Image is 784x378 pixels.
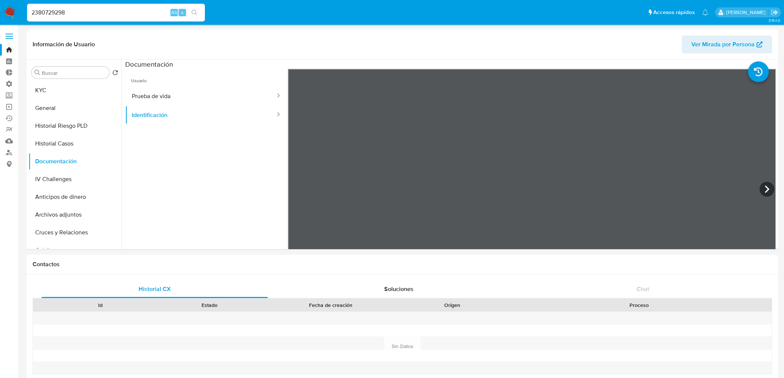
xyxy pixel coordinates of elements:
span: Historial CX [139,285,171,293]
a: Notificaciones [702,9,708,16]
button: General [29,99,121,117]
button: Volver al orden por defecto [112,70,118,78]
a: Salir [771,9,778,16]
input: Buscar [42,70,106,76]
button: IV Challenges [29,170,121,188]
span: Soluciones [384,285,413,293]
button: KYC [29,81,121,99]
h1: Información de Usuario [33,41,95,48]
span: s [181,9,183,16]
button: Ver Mirada por Persona [682,36,772,53]
div: Origen [403,301,501,309]
button: Buscar [34,70,40,76]
input: Buscar usuario o caso... [27,8,205,17]
button: Anticipos de dinero [29,188,121,206]
button: Historial Casos [29,135,121,153]
span: Chat [637,285,649,293]
button: Créditos [29,241,121,259]
span: Accesos rápidos [653,9,695,16]
button: Cruces y Relaciones [29,224,121,241]
span: Alt [171,9,177,16]
div: Estado [160,301,259,309]
span: Ver Mirada por Persona [691,36,755,53]
div: Fecha de creación [269,301,392,309]
button: Historial Riesgo PLD [29,117,121,135]
p: alan.sanchez@mercadolibre.com [726,9,768,16]
div: Id [51,301,150,309]
h1: Contactos [33,261,772,268]
button: search-icon [187,7,202,18]
div: Proceso [512,301,767,309]
button: Documentación [29,153,121,170]
button: Archivos adjuntos [29,206,121,224]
